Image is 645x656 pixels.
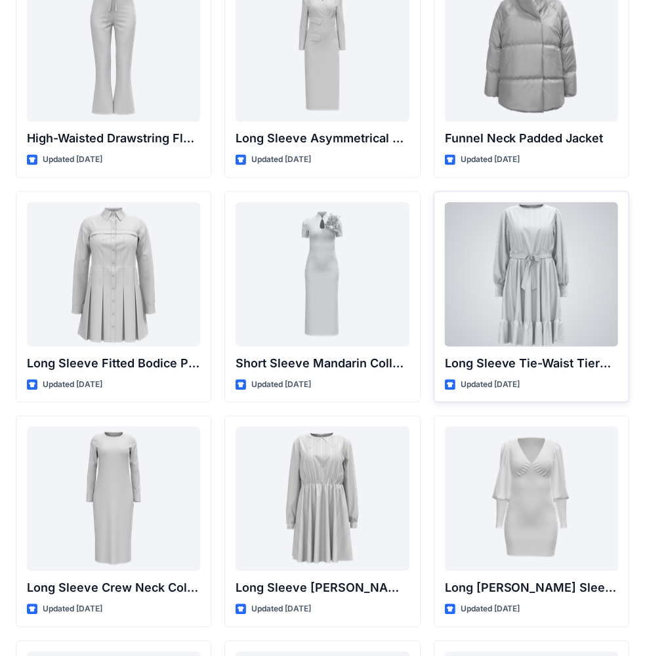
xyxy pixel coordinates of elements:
[236,426,409,571] a: Long Sleeve Peter Pan Collar Gathered Waist Dress
[251,602,311,616] p: Updated [DATE]
[251,153,311,167] p: Updated [DATE]
[43,602,102,616] p: Updated [DATE]
[445,202,618,346] a: Long Sleeve Tie-Waist Tiered Hem Midi Dress
[251,378,311,392] p: Updated [DATE]
[445,426,618,571] a: Long Bishop Sleeve Ruched Mini Dress
[445,354,618,373] p: Long Sleeve Tie-Waist Tiered Hem Midi Dress
[236,354,409,373] p: Short Sleeve Mandarin Collar Sheath Dress with Floral Appliqué
[461,602,520,616] p: Updated [DATE]
[43,378,102,392] p: Updated [DATE]
[445,129,618,148] p: Funnel Neck Padded Jacket
[27,426,200,571] a: Long Sleeve Crew Neck Column Dress
[461,378,520,392] p: Updated [DATE]
[236,202,409,346] a: Short Sleeve Mandarin Collar Sheath Dress with Floral Appliqué
[43,153,102,167] p: Updated [DATE]
[27,354,200,373] p: Long Sleeve Fitted Bodice Pleated Mini Shirt Dress
[236,129,409,148] p: Long Sleeve Asymmetrical Wrap Midi Dress
[27,129,200,148] p: High-Waisted Drawstring Flare Trousers
[461,153,520,167] p: Updated [DATE]
[27,202,200,346] a: Long Sleeve Fitted Bodice Pleated Mini Shirt Dress
[236,579,409,597] p: Long Sleeve [PERSON_NAME] Collar Gathered Waist Dress
[445,579,618,597] p: Long [PERSON_NAME] Sleeve Ruched Mini Dress
[27,579,200,597] p: Long Sleeve Crew Neck Column Dress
